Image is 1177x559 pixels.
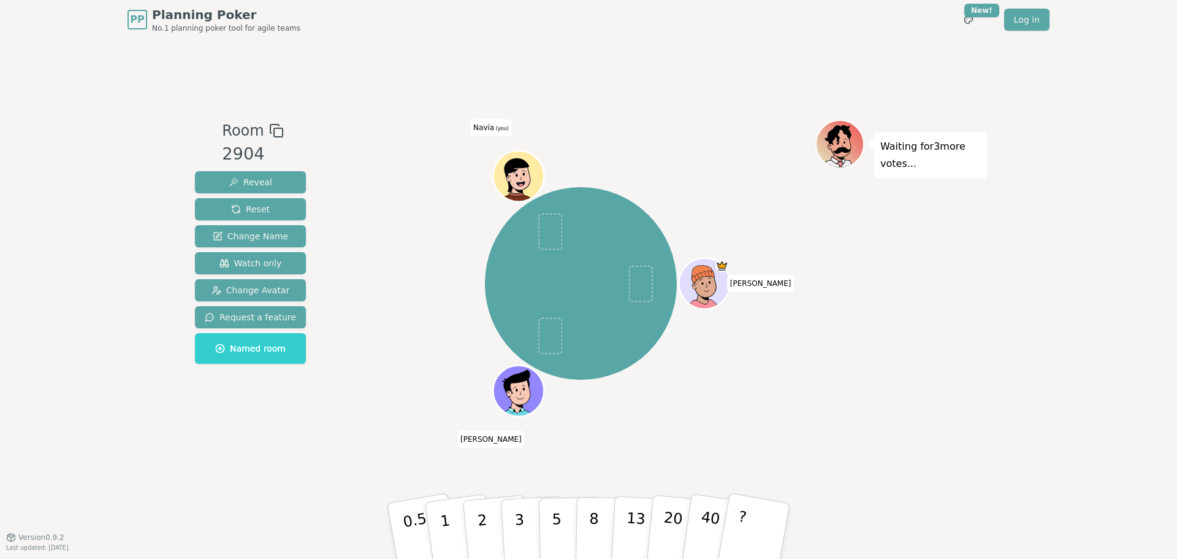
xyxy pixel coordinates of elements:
[457,431,525,448] span: Click to change your name
[130,12,144,27] span: PP
[195,252,306,274] button: Watch only
[128,6,300,33] a: PPPlanning PokerNo.1 planning poker tool for agile teams
[195,333,306,364] button: Named room
[211,284,290,296] span: Change Avatar
[495,152,543,200] button: Click to change your avatar
[18,533,64,542] span: Version 0.9.2
[195,279,306,301] button: Change Avatar
[231,203,270,215] span: Reset
[222,120,264,142] span: Room
[716,260,729,272] span: Steve is the host
[195,225,306,247] button: Change Name
[958,9,980,31] button: New!
[229,176,272,188] span: Reveal
[1004,9,1049,31] a: Log in
[494,126,509,131] span: (you)
[205,311,296,323] span: Request a feature
[195,171,306,193] button: Reveal
[880,138,981,172] p: Waiting for 3 more votes...
[213,230,288,242] span: Change Name
[215,342,286,355] span: Named room
[195,306,306,328] button: Request a feature
[195,198,306,220] button: Reset
[727,275,794,292] span: Click to change your name
[222,142,283,167] div: 2904
[470,119,512,136] span: Click to change your name
[964,4,999,17] div: New!
[6,533,64,542] button: Version0.9.2
[6,544,69,551] span: Last updated: [DATE]
[152,23,300,33] span: No.1 planning poker tool for agile teams
[219,257,282,269] span: Watch only
[152,6,300,23] span: Planning Poker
